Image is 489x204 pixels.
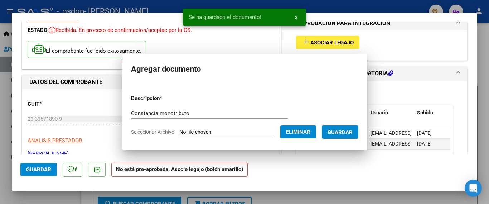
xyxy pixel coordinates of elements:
[26,166,51,173] span: Guardar
[28,27,49,33] span: ESTADO:
[49,27,192,33] span: Recibida. En proceso de confirmacion/aceptac por la OS.
[131,129,174,135] span: Seleccionar Archivo
[322,125,358,139] button: Guardar
[465,180,482,197] div: Open Intercom Messenger
[328,129,353,136] span: Guardar
[131,94,199,103] p: Descripcion
[28,41,146,58] p: El comprobante fue leído exitosamente.
[296,36,359,49] button: Asociar Legajo
[286,129,310,135] span: Eliminar
[29,79,102,85] strong: DATOS DEL COMPROBANTE
[28,150,273,158] p: [PERSON_NAME]
[282,30,467,60] div: PREAPROBACIÓN PARA INTEGRACION
[295,14,297,20] span: x
[371,110,388,115] span: Usuario
[20,163,57,176] button: Guardar
[302,38,310,46] mat-icon: add
[368,105,414,120] datatable-header-cell: Usuario
[28,137,82,144] span: ANALISIS PRESTADOR
[289,19,390,28] h1: PREAPROBACIÓN PARA INTEGRACION
[417,141,432,147] span: [DATE]
[417,110,433,115] span: Subido
[417,130,432,136] span: [DATE]
[450,105,486,120] datatable-header-cell: Acción
[282,16,467,30] mat-expansion-panel-header: PREAPROBACIÓN PARA INTEGRACION
[310,39,354,46] span: Asociar Legajo
[282,66,467,81] mat-expansion-panel-header: DOCUMENTACIÓN RESPALDATORIA
[131,62,358,76] h2: Agregar documento
[189,14,261,21] span: Se ha guardado el documento!
[28,16,79,23] a: VER COMPROBANTE
[111,163,248,177] strong: No está pre-aprobada. Asocie legajo (botón amarillo)
[28,100,101,108] p: CUIT
[414,105,450,120] datatable-header-cell: Subido
[280,125,316,138] button: Eliminar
